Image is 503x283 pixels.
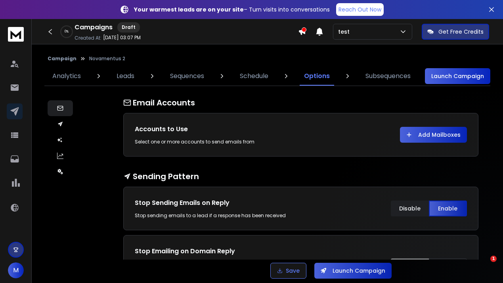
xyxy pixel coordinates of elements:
[429,201,467,216] button: Enable
[8,27,24,42] img: logo
[134,6,244,13] strong: Your warmest leads are on your site
[135,247,293,256] h1: Stop Emailing on Domain Reply
[240,71,268,81] p: Schedule
[400,127,467,143] button: Add Mailboxes
[270,263,306,279] button: Save
[52,71,81,81] p: Analytics
[75,35,101,41] p: Created At:
[117,22,140,33] div: Draft
[474,256,493,275] iframe: Intercom live chat
[299,67,335,86] a: Options
[48,55,77,62] button: Campaign
[65,29,69,34] p: 0 %
[490,256,497,262] span: 1
[117,71,134,81] p: Leads
[314,263,392,279] button: Launch Campaign
[422,24,489,40] button: Get Free Credits
[134,6,330,13] p: – Turn visits into conversations
[339,6,381,13] p: Reach Out Now
[135,124,293,134] h1: Accounts to Use
[165,67,209,86] a: Sequences
[103,34,141,41] p: [DATE] 03:07 PM
[235,67,273,86] a: Schedule
[8,262,24,278] button: M
[361,67,415,86] a: Subsequences
[123,171,478,182] h1: Sending Pattern
[170,71,204,81] p: Sequences
[338,28,353,36] p: test
[425,68,490,84] button: Launch Campaign
[75,23,113,32] h1: Campaigns
[365,71,411,81] p: Subsequences
[48,67,86,86] a: Analytics
[438,28,484,36] p: Get Free Credits
[304,71,330,81] p: Options
[336,3,384,16] a: Reach Out Now
[135,198,293,208] h1: Stop Sending Emails on Reply
[89,55,125,62] p: Novamentus 2
[123,97,478,108] h1: Email Accounts
[112,67,139,86] a: Leads
[391,201,429,216] button: Disable
[135,139,293,145] div: Select one or more accounts to send emails from
[135,212,293,219] div: Stop sending emails to a lead if a response has been received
